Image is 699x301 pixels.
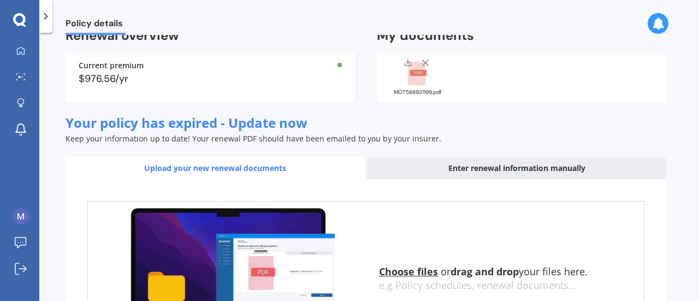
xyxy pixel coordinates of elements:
[390,90,445,95] div: MOT588921199.pdf
[66,27,355,44] h2: Renewal overview
[66,18,126,33] span: Policy details
[451,265,519,278] b: drag and drop
[66,157,365,179] div: Upload your new renewal documents
[367,157,666,179] div: Enter renewal information manually
[379,280,644,292] div: e.g Policy schedules, renewal documents...
[66,114,307,132] span: Your policy has expired - Update now
[379,265,438,278] u: Choose files
[13,208,29,225] img: ACg8ocKW6-Ly9DOwKipHqcZxDnpYvqrfn2PIUapUfy3qXWSz_01n=s96-c
[377,27,474,44] h2: My documents
[79,74,342,84] div: $976.56/yr
[79,62,342,69] div: Current premium
[379,265,588,278] span: or your files here.
[66,133,441,144] span: Keep your information up to date! Your renewal PDF should have been emailed to you by your insurer.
